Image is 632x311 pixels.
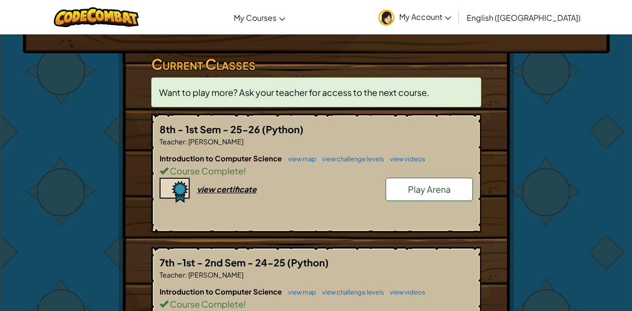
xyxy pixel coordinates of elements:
[187,137,243,146] span: [PERSON_NAME]
[234,13,276,23] span: My Courses
[283,155,316,163] a: view map
[160,270,185,279] span: Teacher
[185,270,187,279] span: :
[287,256,329,268] span: (Python)
[160,123,262,135] span: 8th - 1st Sem - 25-26
[187,270,243,279] span: [PERSON_NAME]
[467,13,581,23] span: English ([GEOGRAPHIC_DATA])
[160,184,257,194] a: view certificate
[317,155,384,163] a: view challenge levels
[160,287,283,296] span: Introduction to Computer Science
[168,298,243,310] span: Course Complete
[385,288,425,296] a: view videos
[160,256,287,268] span: 7th -1st - 2nd Sem - 24-25
[151,53,481,75] h3: Current Classes
[317,288,384,296] a: view challenge levels
[229,4,290,31] a: My Courses
[408,184,451,195] span: Play Arena
[160,137,185,146] span: Teacher
[462,4,585,31] a: English ([GEOGRAPHIC_DATA])
[197,184,257,194] div: view certificate
[168,165,243,176] span: Course Complete
[373,2,456,32] a: My Account
[243,298,246,310] span: !
[262,123,304,135] span: (Python)
[159,87,429,98] span: Want to play more? Ask your teacher for access to the next course.
[160,154,283,163] span: Introduction to Computer Science
[385,155,425,163] a: view videos
[283,288,316,296] a: view map
[54,7,139,27] img: CodeCombat logo
[399,12,451,22] span: My Account
[243,165,246,176] span: !
[378,10,394,26] img: avatar
[160,178,190,203] img: certificate-icon.png
[185,137,187,146] span: :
